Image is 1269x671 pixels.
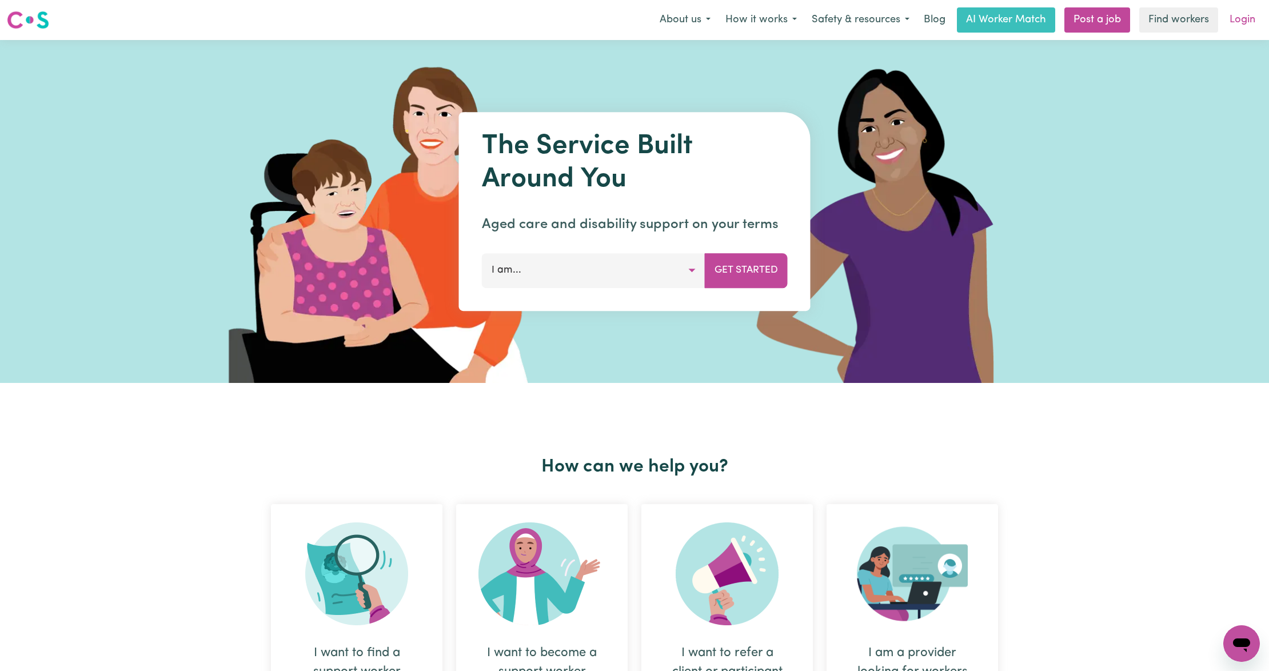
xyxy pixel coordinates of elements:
p: Aged care and disability support on your terms [482,214,788,235]
a: Careseekers logo [7,7,49,33]
h2: How can we help you? [264,456,1005,478]
iframe: Button to launch messaging window, conversation in progress [1223,625,1260,662]
img: Search [305,522,408,625]
img: Refer [676,522,779,625]
h1: The Service Built Around You [482,130,788,196]
button: About us [652,8,718,32]
button: How it works [718,8,804,32]
img: Provider [857,522,968,625]
button: Safety & resources [804,8,917,32]
a: Post a job [1064,7,1130,33]
button: Get Started [705,253,788,287]
button: I am... [482,253,705,287]
a: Blog [917,7,952,33]
a: Login [1223,7,1262,33]
a: Find workers [1139,7,1218,33]
img: Become Worker [478,522,605,625]
a: AI Worker Match [957,7,1055,33]
img: Careseekers logo [7,10,49,30]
